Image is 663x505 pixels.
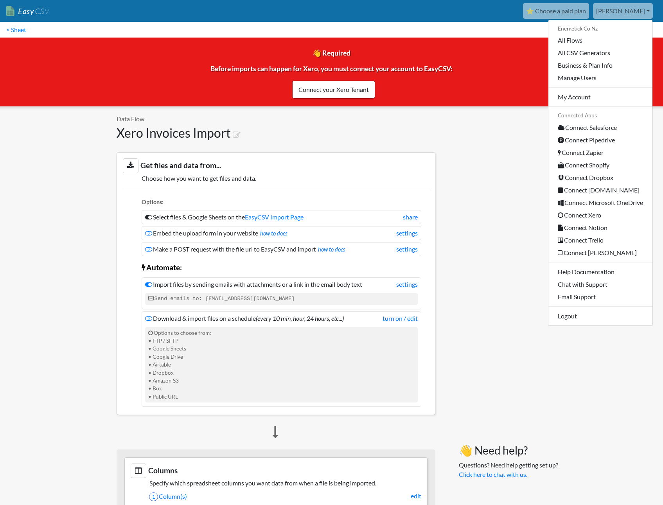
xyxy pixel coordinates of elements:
[142,242,421,256] li: Make a POST request with the file url to EasyCSV and import
[260,230,287,237] a: how to docs
[548,23,652,34] div: Energetick Co Nz
[245,213,304,221] a: EasyCSV Import Page
[142,277,421,309] li: Import files by sending emails with attachments or a link in the email body text
[142,226,421,240] li: Embed the upload form in your website
[548,266,652,278] a: Help Documentation
[142,198,421,208] li: Options:
[383,314,418,323] a: turn on / edit
[459,444,558,457] h3: 👋 Need help?
[396,244,418,254] a: settings
[548,234,652,246] a: Connect Trello
[548,146,652,159] a: Connect Zapier
[117,114,435,124] p: Data Flow
[142,210,421,224] li: Select files & Google Sheets on the
[548,159,652,171] a: Connect Shopify
[548,221,652,234] a: Connect Notion
[548,47,652,59] a: All CSV Generators
[548,72,652,84] a: Manage Users
[396,228,418,238] a: settings
[548,291,652,303] a: Email Support
[459,471,527,478] a: Click here to chat with us.
[142,258,421,275] li: Automate:
[210,49,453,91] span: 👋 Required Before imports can happen for Xero, you must connect your account to EasyCSV:
[131,479,421,487] h5: Specify which spreadsheet columns you want data from when a file is being imported.
[548,91,652,103] a: My Account
[403,212,418,222] a: share
[548,278,652,291] a: Chat with Support
[548,20,653,326] div: [PERSON_NAME]
[548,134,652,146] a: Connect Pipedrive
[292,81,375,99] a: Connect your Xero Tenant
[145,327,418,403] div: Options to choose from: • FTP / SFTP • Google Sheets • Google Drive • Airtable • Dropbox • Amazon...
[593,3,653,19] a: [PERSON_NAME]
[548,209,652,221] a: Connect Xero
[123,158,429,173] h3: Get files and data from...
[548,34,652,47] a: All Flows
[548,246,652,259] a: Connect [PERSON_NAME]
[548,59,652,72] a: Business & Plan Info
[145,293,418,305] code: Send emails to: [EMAIL_ADDRESS][DOMAIN_NAME]
[548,310,652,322] a: Logout
[117,126,435,140] h1: Xero Invoices Import
[142,311,421,407] li: Download & import files on a schedule
[548,184,652,196] a: Connect [DOMAIN_NAME]
[523,3,589,19] a: ⭐ Choose a paid plan
[548,196,652,209] a: Connect Microsoft OneDrive
[548,110,652,121] div: Connected Apps
[396,280,418,289] a: settings
[149,490,421,503] a: 1Column(s)
[624,466,654,496] iframe: Drift Widget Chat Controller
[256,315,344,322] i: (every 10 min, hour, 24 hours, etc...)
[131,464,421,478] h3: Columns
[123,174,429,182] h5: Choose how you want to get files and data.
[6,3,49,19] a: EasyCSV
[548,121,652,134] a: Connect Salesforce
[318,246,345,253] a: how to docs
[411,491,421,501] a: edit
[548,171,652,184] a: Connect Dropbox
[34,6,49,16] span: CSV
[459,460,558,479] p: Questions? Need help getting set up?
[149,492,158,501] span: 1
